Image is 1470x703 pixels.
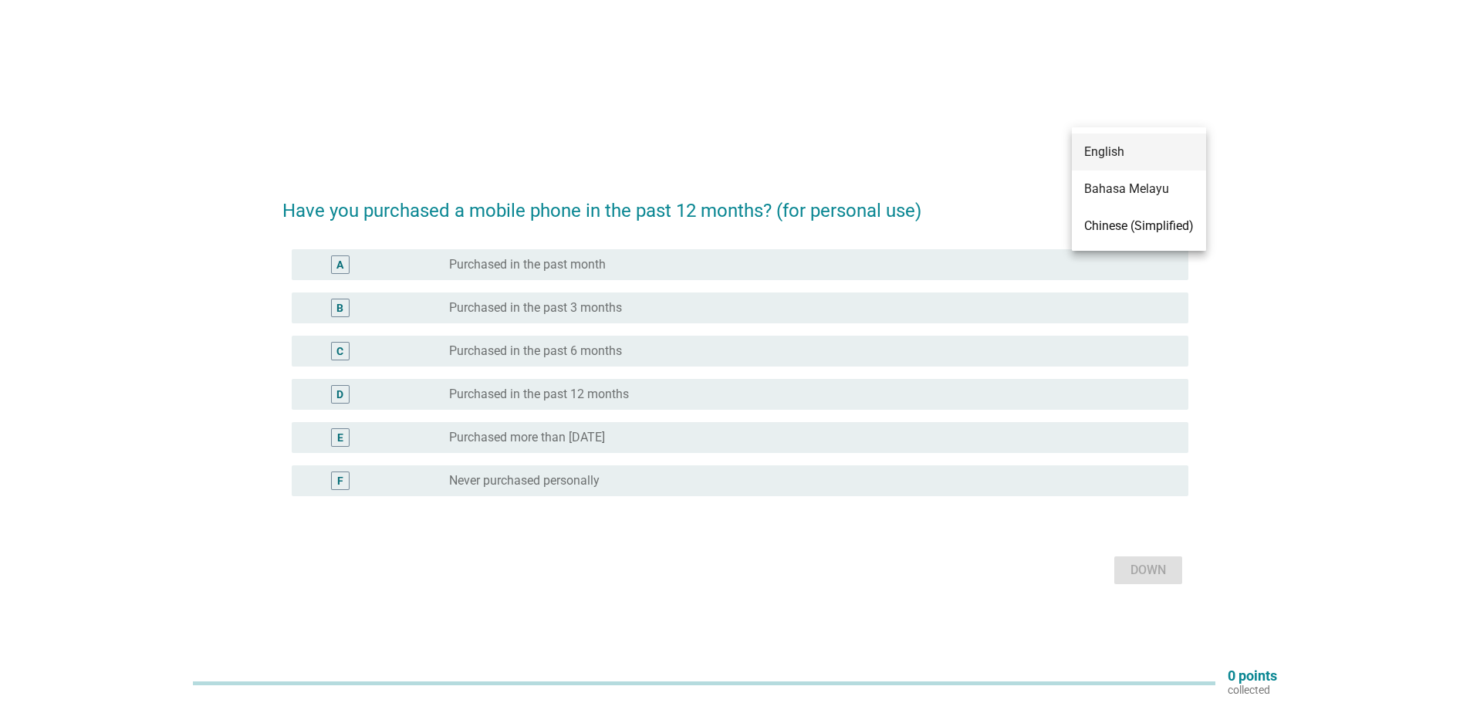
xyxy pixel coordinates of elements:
[1228,668,1277,684] font: 0 points
[336,301,343,313] font: B
[336,387,343,400] font: D
[1084,218,1194,233] font: Chinese (Simplified)
[337,431,343,443] font: E
[449,387,629,401] font: Purchased in the past 12 months
[449,430,605,444] font: Purchased more than [DATE]
[336,258,343,270] font: A
[337,474,343,486] font: F
[336,344,343,357] font: C
[1084,181,1169,196] font: Bahasa Melayu
[449,257,606,272] font: Purchased in the past month
[1228,684,1270,696] font: collected
[449,300,622,315] font: Purchased in the past 3 months
[449,343,622,358] font: Purchased in the past 6 months
[449,473,600,488] font: Never purchased personally
[1084,144,1124,159] font: English
[282,200,921,221] font: Have you purchased a mobile phone in the past 12 months? (for personal use)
